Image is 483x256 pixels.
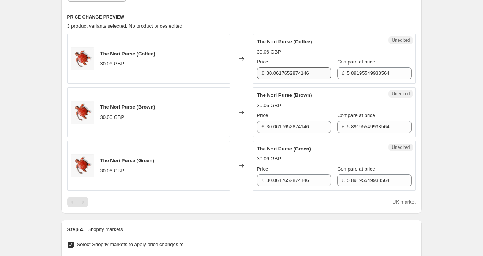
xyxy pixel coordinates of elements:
[392,199,415,205] span: UK market
[100,60,125,68] div: 30.06 GBP
[262,70,264,76] span: £
[67,197,88,207] nav: Pagination
[342,124,344,130] span: £
[100,104,155,110] span: The Nori Purse (Brown)
[77,242,184,247] span: Select Shopify markets to apply price changes to
[100,167,125,175] div: 30.06 GBP
[391,91,410,97] span: Unedited
[87,226,123,233] p: Shopify markets
[67,14,416,20] h6: PRICE CHANGE PREVIEW
[337,59,375,65] span: Compare at price
[257,39,312,44] span: The Nori Purse (Coffee)
[257,112,268,118] span: Price
[71,101,94,124] img: S3ce2e21894e44c49b4bb5fb257b56727W_1_80x.jpg
[257,146,311,152] span: The Nori Purse (Green)
[71,47,94,70] img: S3ce2e21894e44c49b4bb5fb257b56727W_1_80x.jpg
[67,226,85,233] h2: Step 4.
[100,114,125,121] div: 30.06 GBP
[337,166,375,172] span: Compare at price
[342,177,344,183] span: £
[391,144,410,150] span: Unedited
[391,37,410,43] span: Unedited
[257,92,312,98] span: The Nori Purse (Brown)
[257,102,281,109] div: 30.06 GBP
[257,48,281,56] div: 30.06 GBP
[257,155,281,163] div: 30.06 GBP
[71,154,94,177] img: S3ce2e21894e44c49b4bb5fb257b56727W_1_80x.jpg
[100,51,155,57] span: The Nori Purse (Coffee)
[100,158,154,163] span: The Nori Purse (Green)
[257,166,268,172] span: Price
[342,70,344,76] span: £
[67,23,184,29] span: 3 product variants selected. No product prices edited:
[337,112,375,118] span: Compare at price
[262,177,264,183] span: £
[262,124,264,130] span: £
[257,59,268,65] span: Price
